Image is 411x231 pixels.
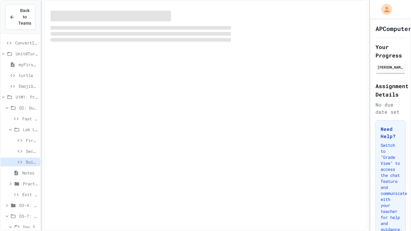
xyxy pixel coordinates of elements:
span: D3-4: Variables and Input [19,202,38,208]
h3: Need Help? [381,125,400,140]
span: First Challenge - Manual Column Alignment [26,137,38,143]
span: Unit0TurtleAvatar [16,51,38,57]
span: U1M1: Primitives, Variables, Basic I/O [16,94,38,100]
span: Second Challenge - Special Characters [26,148,38,154]
span: Back to Teams [18,8,31,26]
span: D2: Output and Compiling Code [19,105,38,111]
span: D5-7: Data Types and Number Calculations [19,213,38,219]
button: Back to Teams [5,4,36,30]
span: turtle [19,72,38,79]
div: My Account [375,2,394,16]
span: EmojiStarter [19,83,38,89]
span: Exit Ticket [22,191,38,198]
div: [PERSON_NAME] [377,64,404,70]
div: No due date set [375,101,406,115]
span: Building a Rocket (ASCII Art) [26,159,38,165]
span: Lab Lecture (20 mins) [23,126,38,133]
span: Day 5 [23,224,38,230]
span: Practice (20 mins) [23,180,38,187]
h2: Assignment Details [375,82,406,99]
span: myFirstJavaProgram [19,61,38,68]
span: Notes [22,170,38,176]
span: Fast Start [22,115,38,122]
h2: Your Progress [375,43,406,60]
span: ConvertInchesGRADED [15,40,38,46]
